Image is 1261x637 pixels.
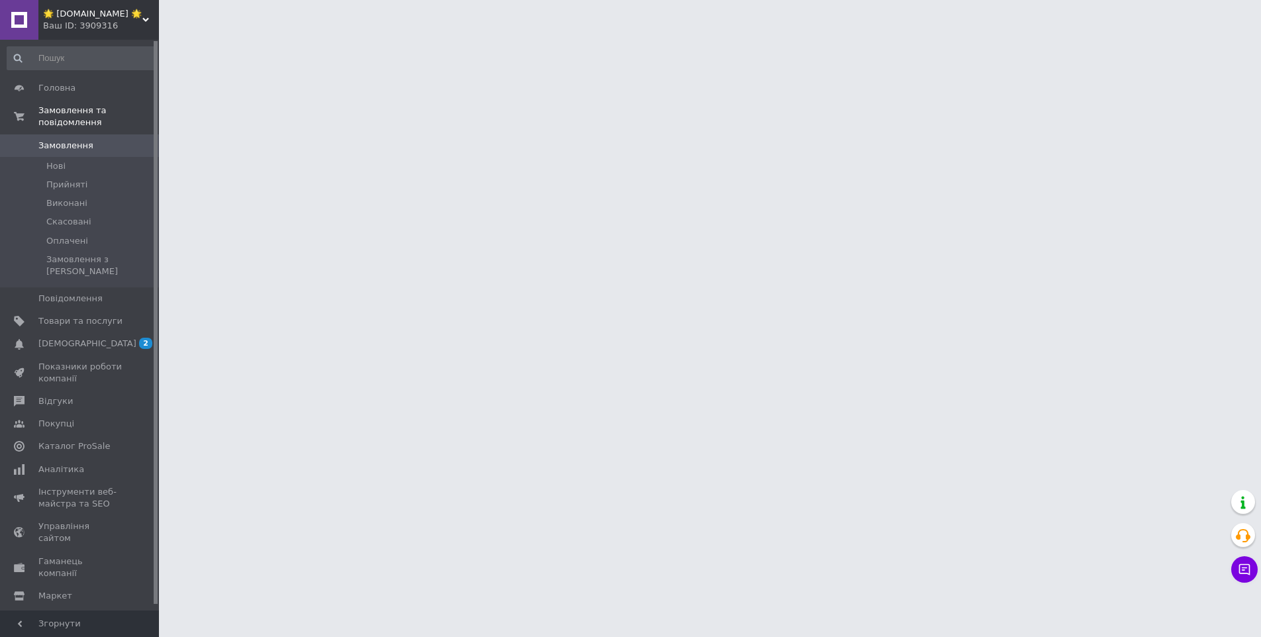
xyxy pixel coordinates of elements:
[46,216,91,228] span: Скасовані
[38,105,159,128] span: Замовлення та повідомлення
[38,440,110,452] span: Каталог ProSale
[46,235,88,247] span: Оплачені
[43,20,159,32] div: Ваш ID: 3909316
[46,179,87,191] span: Прийняті
[139,338,152,349] span: 2
[7,46,156,70] input: Пошук
[38,293,103,305] span: Повідомлення
[46,160,66,172] span: Нові
[38,361,123,385] span: Показники роботи компанії
[38,418,74,430] span: Покупці
[46,254,155,277] span: Замовлення з [PERSON_NAME]
[43,8,142,20] span: 🌟 PROSTOSHOP.TOP 🌟
[46,197,87,209] span: Виконані
[38,395,73,407] span: Відгуки
[38,590,72,602] span: Маркет
[38,82,76,94] span: Головна
[38,556,123,579] span: Гаманець компанії
[38,486,123,510] span: Інструменти веб-майстра та SEO
[38,520,123,544] span: Управління сайтом
[38,338,136,350] span: [DEMOGRAPHIC_DATA]
[38,464,84,475] span: Аналітика
[1231,556,1258,583] button: Чат з покупцем
[38,315,123,327] span: Товари та послуги
[38,140,93,152] span: Замовлення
